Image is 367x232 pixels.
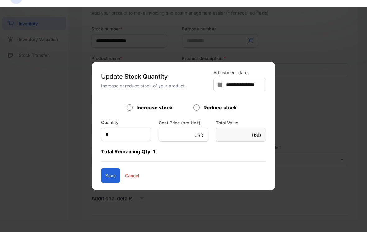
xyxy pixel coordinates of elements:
[101,168,120,183] button: Save
[101,82,210,89] p: Increase or reduce stock of your product
[153,148,155,155] span: 1
[216,119,266,126] label: Total Value
[101,72,210,81] p: Update Stock Quantity
[159,119,209,126] label: Cost Price (per Unit)
[203,104,237,111] label: Reduce stock
[137,104,172,111] label: Increase stock
[101,148,266,162] p: Total Remaining Qty:
[252,132,261,138] p: USD
[125,172,139,179] p: Cancel
[5,2,24,21] button: Open LiveChat chat widget
[194,132,203,138] p: USD
[101,119,118,126] label: Quantity
[213,69,266,76] label: Adjustment date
